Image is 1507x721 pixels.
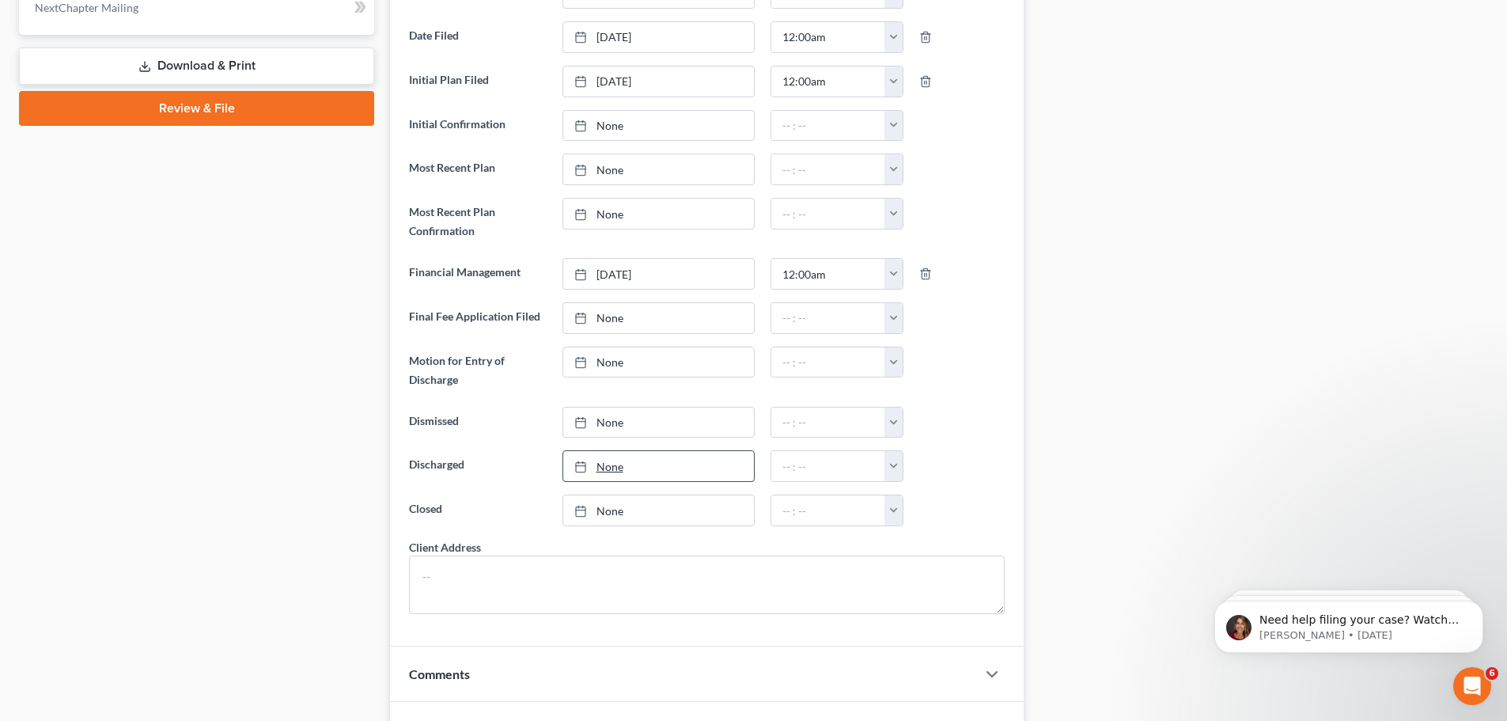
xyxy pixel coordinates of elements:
a: [DATE] [563,259,754,289]
label: Motion for Entry of Discharge [401,347,554,394]
a: None [563,303,754,333]
div: Client Address [409,539,481,556]
input: -- : -- [771,66,885,97]
input: -- : -- [771,303,885,333]
input: -- : -- [771,408,885,438]
span: Comments [409,666,470,681]
label: Date Filed [401,21,554,53]
input: -- : -- [771,259,885,289]
iframe: Intercom live chat [1453,667,1491,705]
a: None [563,111,754,141]
a: [DATE] [563,66,754,97]
label: Closed [401,495,554,526]
a: [DATE] [563,22,754,52]
input: -- : -- [771,199,885,229]
label: Financial Management [401,258,554,290]
label: Dismissed [401,407,554,438]
input: -- : -- [771,495,885,526]
a: None [563,154,754,184]
a: None [563,408,754,438]
input: -- : -- [771,22,885,52]
span: NextChapter Mailing [35,1,138,14]
p: Message from Katie, sent 6d ago [69,61,273,75]
label: Initial Plan Filed [401,66,554,97]
a: None [563,347,754,378]
a: Review & File [19,91,374,126]
label: Discharged [401,450,554,482]
a: Download & Print [19,47,374,85]
label: Initial Confirmation [401,110,554,142]
label: Most Recent Plan Confirmation [401,198,554,245]
input: -- : -- [771,347,885,378]
label: Final Fee Application Filed [401,302,554,334]
a: None [563,199,754,229]
span: Need help filing your case? Watch this video! Still need help? Here are two articles with instruc... [69,46,272,153]
iframe: Intercom notifications message [1191,567,1507,678]
input: -- : -- [771,154,885,184]
label: Most Recent Plan [401,154,554,185]
a: None [563,451,754,481]
input: -- : -- [771,111,885,141]
a: None [563,495,754,526]
span: 6 [1486,667,1498,680]
input: -- : -- [771,451,885,481]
